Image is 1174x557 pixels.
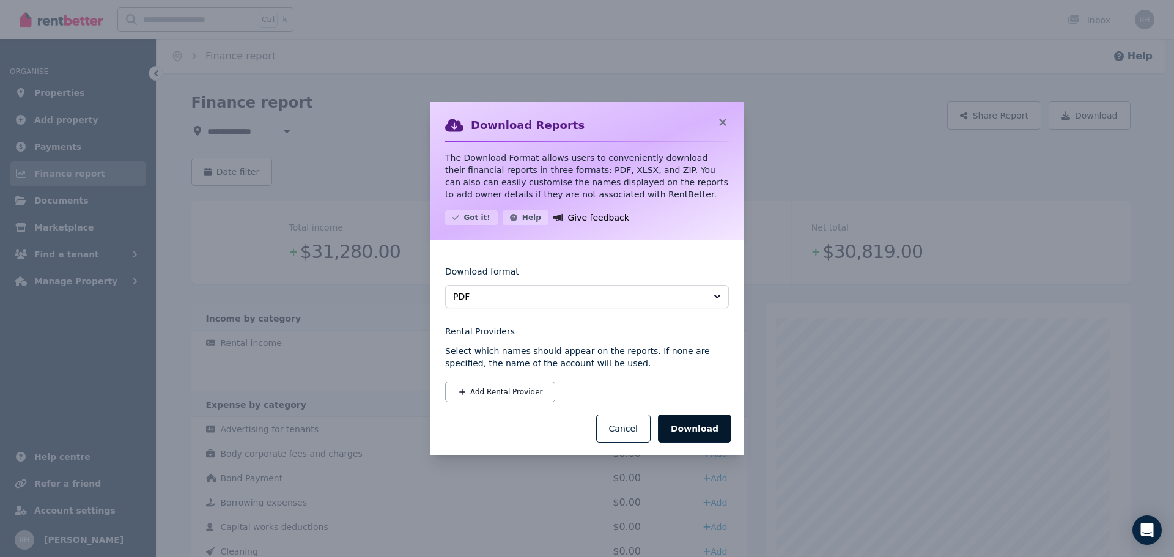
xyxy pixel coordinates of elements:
button: Help [503,210,548,225]
h2: Download Reports [471,117,585,134]
a: Give feedback [553,210,629,225]
div: Open Intercom Messenger [1132,515,1162,545]
p: The Download Format allows users to conveniently download their financial reports in three format... [445,152,729,201]
label: Download format [445,265,519,285]
button: Download [658,415,731,443]
button: Add Rental Provider [445,382,555,402]
span: PDF [453,290,704,303]
legend: Rental Providers [445,325,729,338]
button: PDF [445,285,729,308]
p: Select which names should appear on the reports. If none are specified, the name of the account w... [445,345,729,369]
button: Cancel [596,415,651,443]
button: Got it! [445,210,498,225]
